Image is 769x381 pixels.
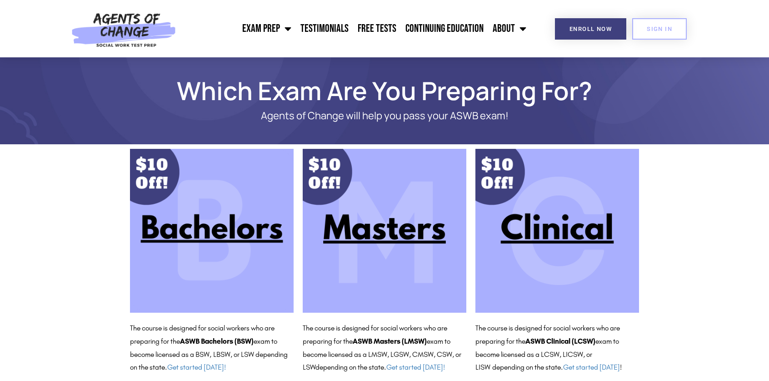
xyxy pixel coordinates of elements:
p: The course is designed for social workers who are preparing for the exam to become licensed as a ... [303,322,466,374]
span: SIGN IN [647,26,672,32]
span: Enroll Now [569,26,612,32]
b: ASWB Clinical (LCSW) [525,337,595,345]
a: Continuing Education [401,17,488,40]
p: Agents of Change will help you pass your ASWB exam! [162,110,607,122]
nav: Menu [181,17,531,40]
span: depending on the state. [315,363,445,371]
a: Get started [DATE]! [386,363,445,371]
a: SIGN IN [632,18,687,40]
span: depending on the state [492,363,561,371]
a: Enroll Now [555,18,626,40]
h1: Which Exam Are You Preparing For? [125,80,644,101]
a: Exam Prep [238,17,296,40]
a: About [488,17,531,40]
b: ASWB Bachelors (BSW) [180,337,254,345]
p: The course is designed for social workers who are preparing for the exam to become licensed as a ... [130,322,294,374]
b: ASWB Masters (LMSW) [353,337,427,345]
a: Testimonials [296,17,353,40]
span: . ! [561,363,622,371]
a: Free Tests [353,17,401,40]
a: Get started [DATE]! [167,363,226,371]
a: Get started [DATE] [563,363,620,371]
p: The course is designed for social workers who are preparing for the exam to become licensed as a ... [475,322,639,374]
